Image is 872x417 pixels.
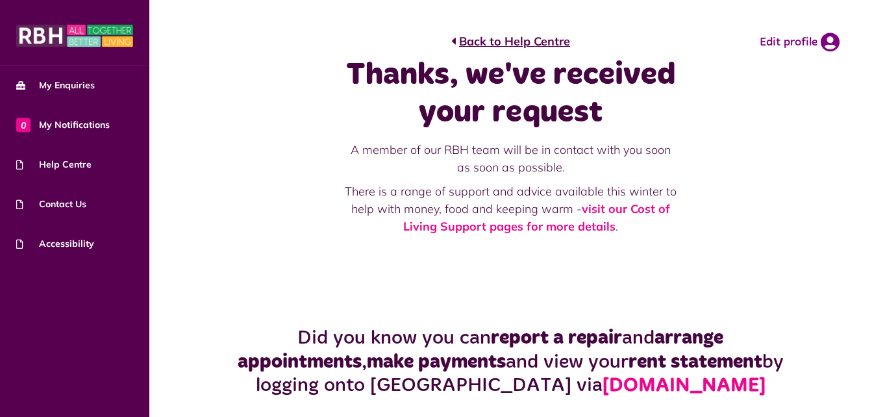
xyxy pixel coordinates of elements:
a: [DOMAIN_NAME] [603,376,766,396]
strong: make payments [367,352,506,372]
a: Edit profile [760,32,840,52]
span: My Enquiries [16,79,95,92]
p: A member of our RBH team will be in contact with you soon as soon as possible. [343,141,679,176]
p: There is a range of support and advice available this winter to help with money, food and keeping... [343,183,679,235]
span: My Notifications [16,118,110,132]
span: 0 [16,118,31,132]
h2: Did you know you can and , and view your by logging onto [GEOGRAPHIC_DATA] via [229,326,792,398]
span: Help Centre [16,158,92,171]
strong: report a repair [491,328,622,347]
strong: rent statement [629,352,762,372]
span: Accessibility [16,237,94,251]
span: Contact Us [16,197,86,211]
h1: Thanks, we've received your request [343,57,679,131]
a: Back to Help Centre [451,32,570,50]
img: MyRBH [16,23,133,49]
